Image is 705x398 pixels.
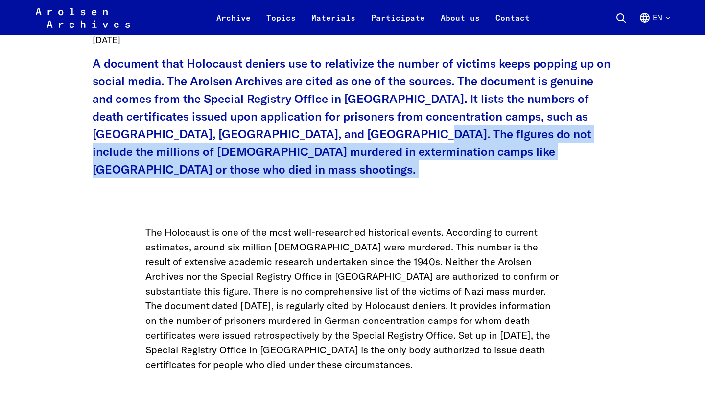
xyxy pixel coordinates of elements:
[304,12,363,35] a: Materials
[433,12,488,35] a: About us
[488,12,538,35] a: Contact
[258,12,304,35] a: Topics
[145,225,560,372] p: The Holocaust is one of the most well-researched historical events. According to current estimate...
[363,12,433,35] a: Participate
[93,34,120,46] time: [DATE]
[639,12,670,35] button: English, language selection
[209,6,538,29] nav: Primary
[93,54,612,178] p: A document that Holocaust deniers use to relativize the number of victims keeps popping up on soc...
[209,12,258,35] a: Archive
